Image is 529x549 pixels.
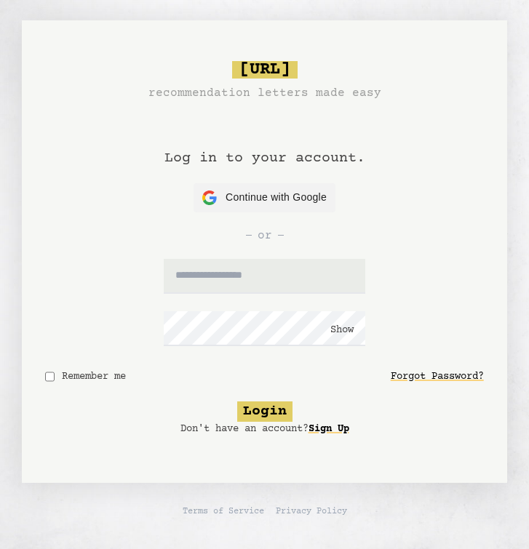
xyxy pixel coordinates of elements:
h3: recommendation letters made easy [148,84,381,102]
a: Terms of Service [183,506,264,518]
a: Forgot Password? [391,364,484,390]
button: Continue with Google [194,183,335,212]
a: Privacy Policy [276,506,347,518]
span: or [258,227,272,244]
button: Login [237,401,293,422]
p: Don't have an account? [180,422,349,436]
a: Sign Up [309,417,349,441]
label: Remember me [60,369,127,384]
h1: Log in to your account. [164,102,365,183]
button: Show [330,323,354,337]
span: [URL] [232,61,298,79]
span: Continue with Google [226,190,327,205]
